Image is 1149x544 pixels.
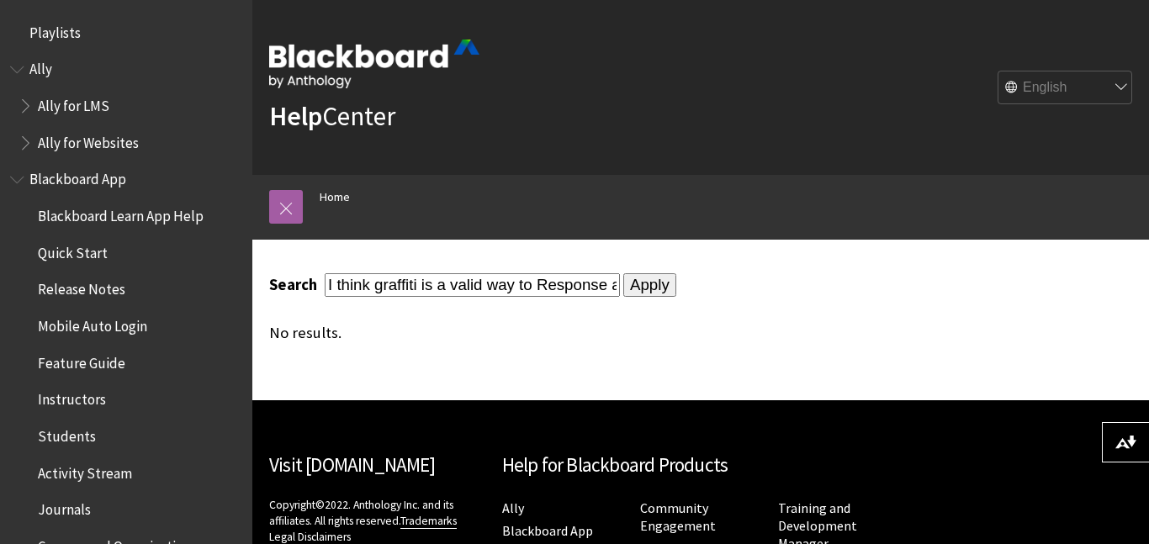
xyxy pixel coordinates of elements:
[998,71,1133,105] select: Site Language Selector
[10,55,242,157] nav: Book outline for Anthology Ally Help
[502,499,524,517] a: Ally
[269,99,395,133] a: HelpCenter
[320,187,350,208] a: Home
[502,522,593,540] a: Blackboard App
[502,451,900,480] h2: Help for Blackboard Products
[269,275,321,294] label: Search
[10,18,242,47] nav: Book outline for Playlists
[38,92,109,114] span: Ally for LMS
[38,239,108,261] span: Quick Start
[38,312,147,335] span: Mobile Auto Login
[400,514,457,529] a: Trademarks
[38,129,139,151] span: Ally for Websites
[640,499,716,535] a: Community Engagement
[269,452,435,477] a: Visit [DOMAIN_NAME]
[38,459,132,482] span: Activity Stream
[38,496,91,519] span: Journals
[29,55,52,78] span: Ally
[38,386,106,409] span: Instructors
[29,166,126,188] span: Blackboard App
[269,40,479,88] img: Blackboard by Anthology
[38,202,204,224] span: Blackboard Learn App Help
[623,273,676,297] input: Apply
[38,349,125,372] span: Feature Guide
[269,324,883,342] div: No results.
[38,422,96,445] span: Students
[29,18,81,41] span: Playlists
[269,99,322,133] strong: Help
[38,276,125,298] span: Release Notes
